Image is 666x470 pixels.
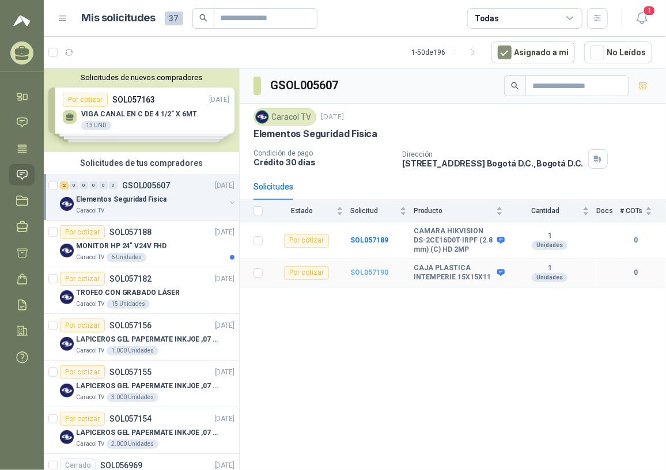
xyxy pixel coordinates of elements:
th: Docs [596,200,620,222]
a: SOL057190 [350,268,388,276]
div: 1.000 Unidades [107,346,158,355]
span: Solicitud [350,207,398,215]
div: 1 - 50 de 196 [411,43,482,62]
span: search [199,14,207,22]
button: No Leídos [584,41,652,63]
img: Company Logo [60,384,74,397]
p: [DATE] [215,414,234,424]
div: 0 [80,181,88,189]
div: 3.000 Unidades [107,393,158,402]
p: [STREET_ADDRESS] Bogotá D.C. , Bogotá D.C. [402,158,583,168]
span: 1 [643,5,656,16]
p: MONITOR HP 24" V24V FHD [76,241,166,252]
b: CAMARA HIKVISION DS-2CE16D0T-IRPF (2.8 mm) (C) HD 2MP [414,227,494,254]
p: SOL057156 [109,321,152,329]
p: Caracol TV [76,300,104,309]
p: Elementos Seguridad Fisica [76,194,166,205]
div: Por cotizar [60,319,105,332]
a: Por cotizarSOL057188[DATE] Company LogoMONITOR HP 24" V24V FHDCaracol TV6 Unidades [44,221,239,267]
p: SOL057188 [109,228,152,236]
a: SOL057189 [350,236,388,244]
th: Solicitud [350,200,414,222]
b: 1 [510,264,589,273]
a: 2 0 0 0 0 0 GSOL005607[DATE] Company LogoElementos Seguridad FisicaCaracol TV [60,179,237,215]
button: Solicitudes de nuevos compradores [48,73,234,82]
th: Cantidad [510,200,596,222]
div: Unidades [532,241,567,250]
div: 0 [70,181,78,189]
h3: GSOL005607 [270,77,340,94]
p: Caracol TV [76,206,104,215]
p: GSOL005607 [122,181,170,189]
div: 0 [89,181,98,189]
span: Cantidad [510,207,580,215]
p: [DATE] [215,367,234,378]
div: Todas [475,12,499,25]
div: 15 Unidades [107,300,150,309]
a: Por cotizarSOL057156[DATE] Company LogoLAPICEROS GEL PAPERMATE INKJOE ,07 1 LOGO 1 TINTACaracol T... [44,314,239,361]
div: Caracol TV [253,108,316,126]
span: search [511,82,519,90]
a: Por cotizarSOL057155[DATE] Company LogoLAPICEROS GEL PAPERMATE INKJOE ,07 1 LOGO 1 TINTACaracol T... [44,361,239,407]
a: Por cotizarSOL057182[DATE] Company LogoTROFEO CON GRABADO LÁSERCaracol TV15 Unidades [44,267,239,314]
b: 1 [510,232,589,241]
div: 6 Unidades [107,253,146,262]
span: Estado [270,207,334,215]
div: Por cotizar [284,234,329,248]
b: 0 [620,267,652,278]
div: Solicitudes [253,180,293,193]
th: Estado [270,200,350,222]
p: [DATE] [215,180,234,191]
p: LAPICEROS GEL PAPERMATE INKJOE ,07 1 LOGO 1 TINTA [76,381,220,392]
div: Unidades [532,273,567,282]
p: Caracol TV [76,439,104,449]
img: Company Logo [256,111,268,123]
button: Asignado a mi [491,41,575,63]
div: Por cotizar [60,412,105,426]
img: Company Logo [60,197,74,211]
p: [DATE] [215,320,234,331]
p: Caracol TV [76,393,104,402]
p: LAPICEROS GEL PAPERMATE INKJOE ,07 1 LOGO 1 TINTA [76,334,220,345]
b: 0 [620,235,652,246]
img: Logo peakr [13,14,31,28]
p: Crédito 30 días [253,157,393,167]
p: Caracol TV [76,346,104,355]
div: 0 [109,181,118,189]
span: 37 [165,12,183,25]
p: SOL056969 [100,461,142,469]
p: SOL057154 [109,415,152,423]
span: # COTs [620,207,643,215]
div: 2.000 Unidades [107,439,158,449]
p: SOL057155 [109,368,152,376]
div: Por cotizar [60,272,105,286]
div: Por cotizar [60,365,105,379]
p: [DATE] [321,112,344,123]
p: Elementos Seguridad Fisica [253,128,377,140]
h1: Mis solicitudes [82,10,156,26]
button: 1 [631,8,652,29]
div: 2 [60,181,69,189]
p: SOL057182 [109,275,152,283]
div: Solicitudes de nuevos compradoresPor cotizarSOL057163[DATE] VIGA CANAL EN C DE 4 1/2” X 6MT13 UND... [44,69,239,152]
p: [DATE] [215,227,234,238]
th: Producto [414,200,510,222]
p: [DATE] [215,274,234,285]
img: Company Logo [60,337,74,351]
div: Por cotizar [60,225,105,239]
p: Caracol TV [76,253,104,262]
div: Solicitudes de tus compradores [44,152,239,174]
div: Por cotizar [284,266,329,280]
img: Company Logo [60,430,74,444]
p: Condición de pago [253,149,393,157]
p: LAPICEROS GEL PAPERMATE INKJOE ,07 1 LOGO 1 TINTA [76,427,220,438]
a: Por cotizarSOL057154[DATE] Company LogoLAPICEROS GEL PAPERMATE INKJOE ,07 1 LOGO 1 TINTACaracol T... [44,407,239,454]
p: TROFEO CON GRABADO LÁSER [76,287,180,298]
b: CAJA PLASTICA INTEMPERIE 15X15X11 [414,264,494,282]
th: # COTs [620,200,666,222]
img: Company Logo [60,244,74,257]
img: Company Logo [60,290,74,304]
div: 0 [99,181,108,189]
